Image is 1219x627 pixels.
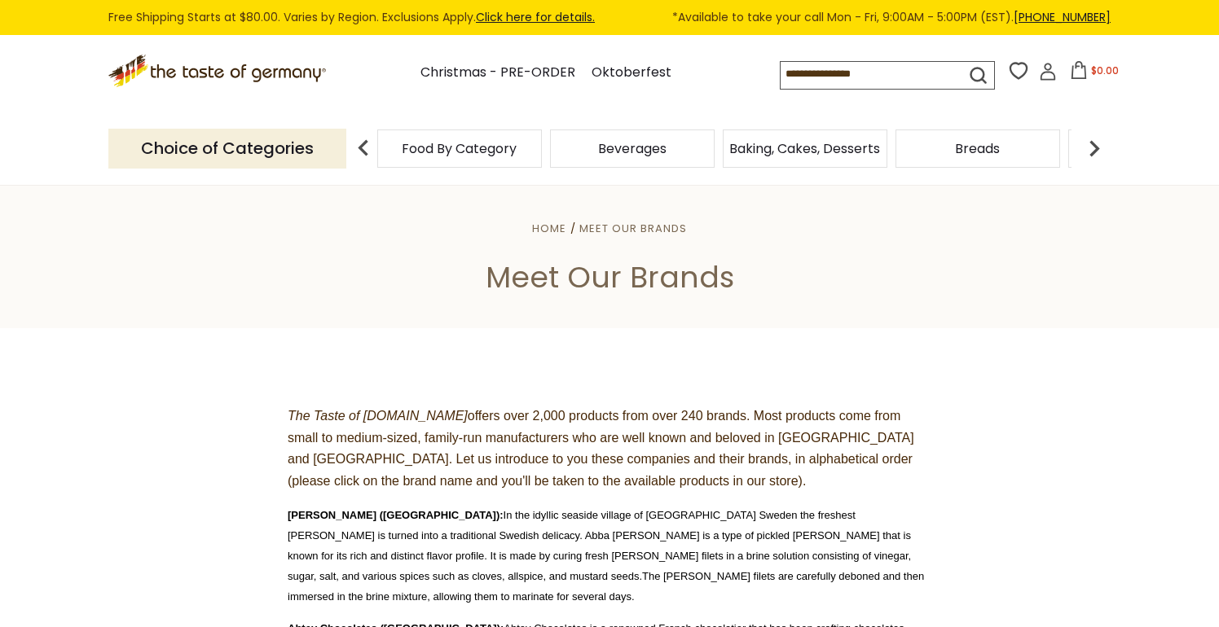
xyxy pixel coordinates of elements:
a: Breads [955,142,1000,155]
span: $0.00 [1091,64,1119,77]
a: Christmas - PRE-ORDER [420,62,575,84]
h1: Meet Our Brands [51,259,1168,296]
a: Baking, Cakes, Desserts [729,142,880,155]
em: The Taste of [DOMAIN_NAME] [288,409,468,423]
img: previous arrow [347,132,380,164]
a: Click here for details. [476,9,595,25]
p: Choice of Categories [108,129,346,169]
a: Oktoberfest [592,62,671,84]
a: Meet Our Brands [579,221,687,236]
a: Food By Category [402,142,517,155]
a: [PERSON_NAME] ([GEOGRAPHIC_DATA]) [288,509,499,521]
a: [PHONE_NUMBER] [1014,9,1111,25]
a: Beverages [598,142,667,155]
a: : [499,509,503,521]
img: next arrow [1078,132,1111,164]
a: Home [532,221,566,236]
div: Free Shipping Starts at $80.00. Varies by Region. Exclusions Apply. [108,8,1111,27]
span: offers over 2,000 products from over 240 brands. Most products come from small to medium-sized, f... [288,409,914,488]
span: *Available to take your call Mon - Fri, 9:00AM - 5:00PM (EST). [672,8,1111,27]
span: In the idyllic seaside village of [GEOGRAPHIC_DATA] Sweden the freshest [PERSON_NAME] is turned i... [288,509,924,603]
button: $0.00 [1060,61,1129,85]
